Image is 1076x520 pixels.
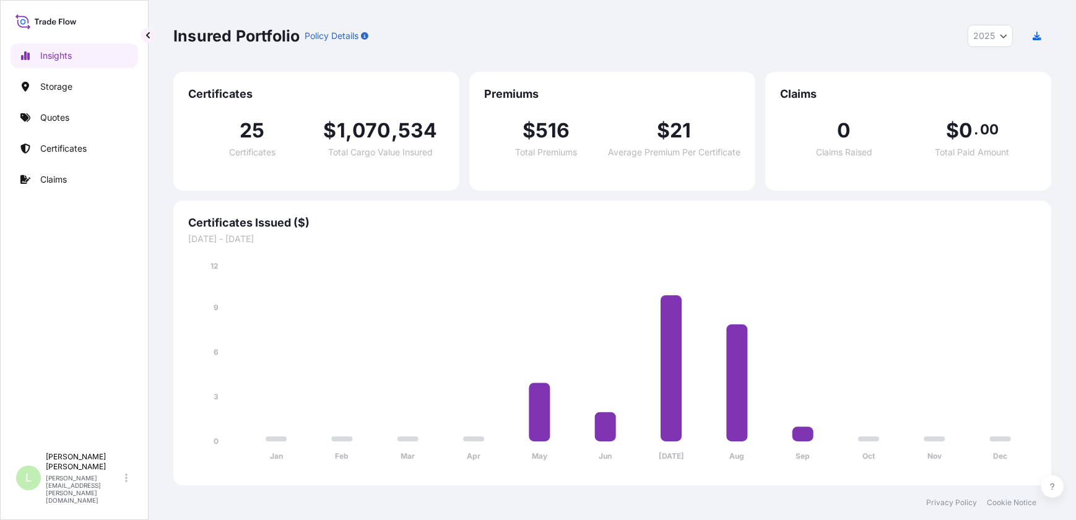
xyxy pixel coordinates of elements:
[210,261,219,271] tspan: 12
[816,148,872,157] span: Claims Raised
[401,452,415,461] tspan: Mar
[730,452,745,461] tspan: Aug
[11,136,138,161] a: Certificates
[40,173,67,186] p: Claims
[670,121,691,141] span: 21
[11,74,138,99] a: Storage
[323,121,336,141] span: $
[968,25,1013,47] button: Year Selector
[240,121,264,141] span: 25
[523,121,536,141] span: $
[270,452,283,461] tspan: Jan
[927,452,942,461] tspan: Nov
[608,148,740,157] span: Average Premium Per Certificate
[484,87,740,102] span: Premiums
[993,452,1007,461] tspan: Dec
[391,121,398,141] span: ,
[780,87,1036,102] span: Claims
[959,121,973,141] span: 0
[980,124,999,134] span: 00
[40,142,87,155] p: Certificates
[46,474,123,504] p: [PERSON_NAME][EMAIL_ADDRESS][PERSON_NAME][DOMAIN_NAME]
[946,121,959,141] span: $
[11,43,138,68] a: Insights
[796,452,810,461] tspan: Sep
[188,215,1036,230] span: Certificates Issued ($)
[352,121,391,141] span: 070
[40,111,69,124] p: Quotes
[11,105,138,130] a: Quotes
[337,121,345,141] span: 1
[173,26,300,46] p: Insured Portfolio
[188,87,445,102] span: Certificates
[987,498,1036,508] a: Cookie Notice
[336,452,349,461] tspan: Feb
[657,121,670,141] span: $
[837,121,851,141] span: 0
[935,148,1010,157] span: Total Paid Amount
[229,148,276,157] span: Certificates
[214,347,219,357] tspan: 6
[40,80,72,93] p: Storage
[599,452,612,461] tspan: Jun
[214,303,219,312] tspan: 9
[345,121,352,141] span: ,
[46,452,123,472] p: [PERSON_NAME] [PERSON_NAME]
[11,167,138,192] a: Claims
[305,30,358,42] p: Policy Details
[974,124,978,134] span: .
[532,452,548,461] tspan: May
[467,452,480,461] tspan: Apr
[926,498,977,508] a: Privacy Policy
[515,148,577,157] span: Total Premiums
[40,50,72,62] p: Insights
[214,436,219,446] tspan: 0
[398,121,438,141] span: 534
[536,121,570,141] span: 516
[328,148,433,157] span: Total Cargo Value Insured
[188,233,1036,245] span: [DATE] - [DATE]
[659,452,684,461] tspan: [DATE]
[25,472,32,484] span: L
[973,30,995,42] span: 2025
[862,452,875,461] tspan: Oct
[214,392,219,401] tspan: 3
